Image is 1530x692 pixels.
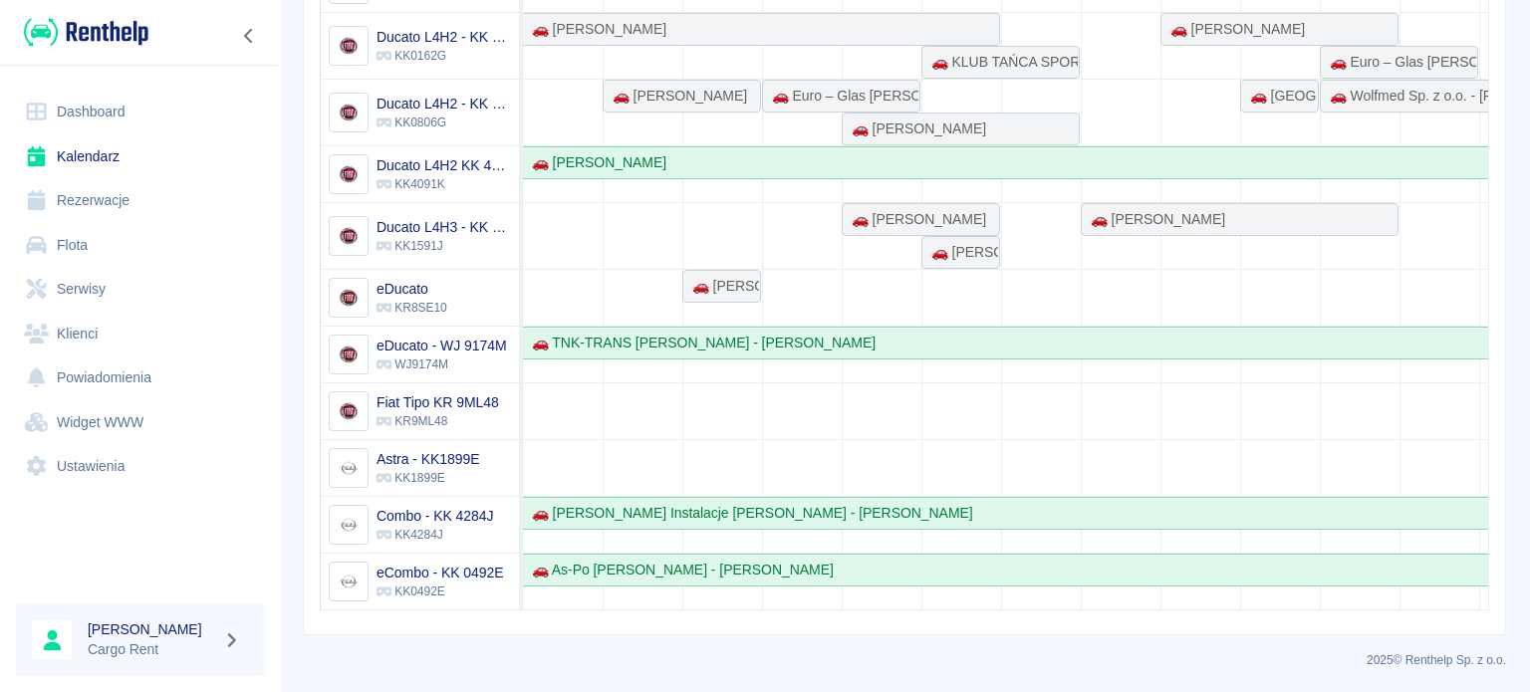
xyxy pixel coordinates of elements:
[332,395,365,428] img: Image
[377,449,480,469] h6: Astra - KK1899E
[16,134,264,179] a: Kalendarz
[844,118,986,139] div: 🚗 [PERSON_NAME]
[377,175,511,193] p: KK4091K
[16,355,264,400] a: Powiadomienia
[377,336,507,355] h6: eDucato - WJ 9174M
[524,19,666,40] div: 🚗 [PERSON_NAME]
[377,582,504,600] p: KK0492E
[377,412,499,430] p: KR9ML48
[332,282,365,315] img: Image
[377,47,511,65] p: KK0162G
[332,509,365,542] img: Image
[377,469,480,487] p: KK1899E
[377,217,511,237] h6: Ducato L4H3 - KK 1591J
[88,619,215,639] h6: [PERSON_NAME]
[234,23,264,49] button: Zwiń nawigację
[332,452,365,485] img: Image
[16,178,264,223] a: Rezerwacje
[16,444,264,489] a: Ustawienia
[1162,19,1305,40] div: 🚗 [PERSON_NAME]
[16,267,264,312] a: Serwisy
[377,392,499,412] h6: Fiat Tipo KR 9ML48
[1242,86,1317,107] div: 🚗 [GEOGRAPHIC_DATA] - [PERSON_NAME]
[332,158,365,191] img: Image
[377,506,493,526] h6: Combo - KK 4284J
[332,30,365,63] img: Image
[377,94,511,114] h6: Ducato L4H2 - KK 0806G
[332,339,365,371] img: Image
[377,299,447,317] p: KR8SE10
[1322,52,1476,73] div: 🚗 Euro – Glas [PERSON_NAME] Noga S.J - [PERSON_NAME]
[377,279,447,299] h6: eDucato
[923,242,998,263] div: 🚗 [PERSON_NAME]
[764,86,918,107] div: 🚗 Euro – Glas [PERSON_NAME] Noga S.J - [PERSON_NAME]
[377,114,511,131] p: KK0806G
[377,563,504,582] h6: eCombo - KK 0492E
[16,312,264,356] a: Klienci
[524,560,834,580] div: 🚗 As-Po [PERSON_NAME] - [PERSON_NAME]
[24,16,148,49] img: Renthelp logo
[332,220,365,253] img: Image
[16,223,264,268] a: Flota
[377,526,493,544] p: KK4284J
[684,276,759,297] div: 🚗 [PERSON_NAME]
[332,566,365,598] img: Image
[524,152,666,173] div: 🚗 [PERSON_NAME]
[844,209,986,230] div: 🚗 [PERSON_NAME]
[303,651,1506,669] p: 2025 © Renthelp Sp. z o.o.
[332,97,365,129] img: Image
[377,237,511,255] p: KK1591J
[16,16,148,49] a: Renthelp logo
[1083,209,1225,230] div: 🚗 [PERSON_NAME]
[88,639,215,660] p: Cargo Rent
[16,90,264,134] a: Dashboard
[524,333,876,353] div: 🚗 TNK-TRANS [PERSON_NAME] - [PERSON_NAME]
[524,503,973,524] div: 🚗 [PERSON_NAME] Instalacje [PERSON_NAME] - [PERSON_NAME]
[377,155,511,175] h6: Ducato L4H2 KK 4091K
[605,86,747,107] div: 🚗 [PERSON_NAME]
[923,52,1078,73] div: 🚗 KLUB TAŃCA SPORTOWEGO ,,LIDERKI'' - [PERSON_NAME]
[377,355,507,373] p: WJ9174M
[377,27,511,47] h6: Ducato L4H2 - KK 0162G
[16,400,264,445] a: Widget WWW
